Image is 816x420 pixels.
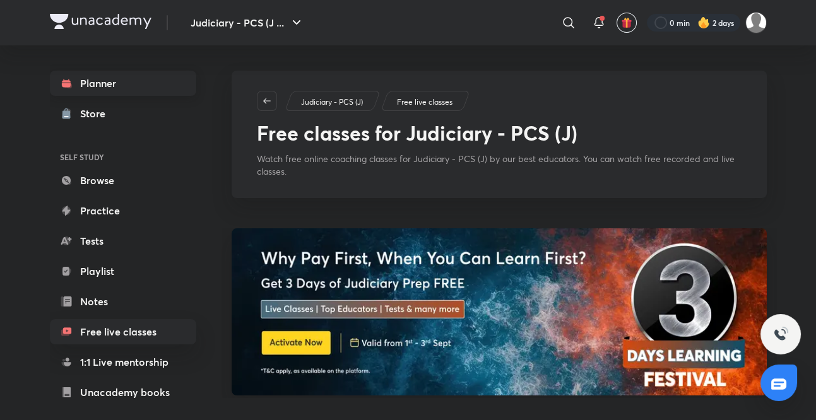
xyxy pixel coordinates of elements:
[257,153,742,178] p: Watch free online coaching classes for Judiciary - PCS (J) by our best educators. You can watch f...
[50,71,196,96] a: Planner
[621,17,632,28] img: avatar
[232,228,767,397] a: banner
[232,228,767,395] img: banner
[299,96,365,108] a: Judiciary - PCS (J)
[50,198,196,223] a: Practice
[397,96,452,108] p: Free live classes
[394,96,454,108] a: Free live classes
[50,319,196,344] a: Free live classes
[617,13,637,33] button: avatar
[80,106,113,121] div: Store
[50,168,196,193] a: Browse
[50,101,196,126] a: Store
[50,146,196,168] h6: SELF STUDY
[257,121,577,145] h1: Free classes for Judiciary - PCS (J)
[745,12,767,33] img: Shivangee Singh
[50,349,196,375] a: 1:1 Live mentorship
[50,228,196,254] a: Tests
[50,259,196,284] a: Playlist
[50,14,151,32] a: Company Logo
[50,380,196,405] a: Unacademy books
[183,10,312,35] button: Judiciary - PCS (J ...
[50,14,151,29] img: Company Logo
[301,96,363,108] p: Judiciary - PCS (J)
[697,16,710,29] img: streak
[50,289,196,314] a: Notes
[773,327,788,342] img: ttu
